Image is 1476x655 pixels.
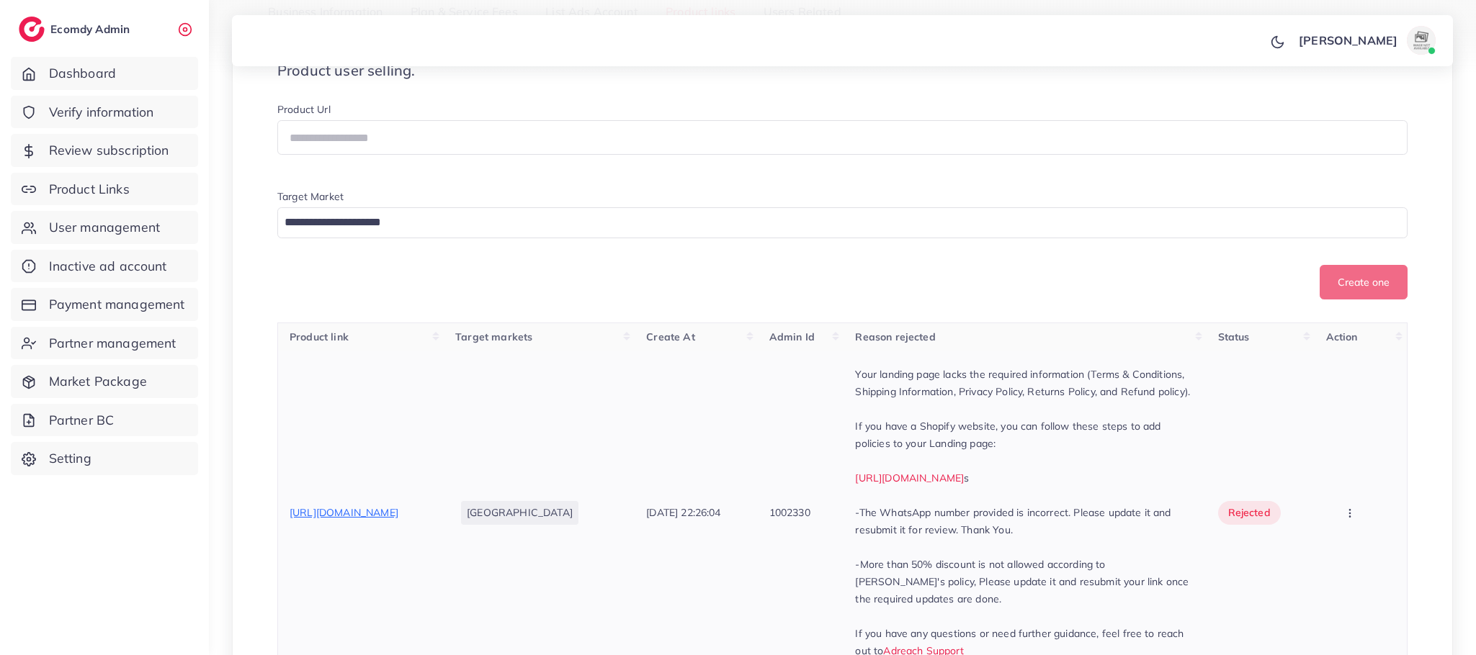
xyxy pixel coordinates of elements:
span: Dashboard [49,64,116,83]
input: Search for option [279,212,1389,234]
span: Create At [646,330,694,343]
span: Reason rejected [855,330,935,343]
p: -The WhatsApp number provided is incorrect. Please update it and resubmit it for review. Thank You. [855,504,1194,538]
li: [GEOGRAPHIC_DATA] [461,501,578,524]
div: Search for option [277,207,1408,238]
span: Target markets [455,330,532,343]
a: Market Package [11,365,198,398]
h2: Ecomdy Admin [50,22,133,36]
span: Admin Id [769,330,815,343]
span: Product link [290,330,349,343]
p: s [855,469,1194,487]
span: Market Package [49,372,147,391]
p: 1002330 [769,504,810,521]
span: [URL][DOMAIN_NAME] [290,506,398,519]
span: User management [49,218,160,237]
a: logoEcomdy Admin [19,17,133,42]
span: Status [1218,330,1250,343]
a: Verify information [11,96,198,129]
button: Create one [1320,265,1408,299]
span: Inactive ad account [49,257,167,276]
span: Verify information [49,103,154,122]
a: Partner management [11,327,198,360]
a: [URL][DOMAIN_NAME] [855,471,964,484]
span: rejected [1228,505,1271,520]
label: Target Market [277,189,344,204]
p: Your landing page lacks the required information (Terms & Conditions, Shipping Information, Priva... [855,366,1194,400]
a: [PERSON_NAME]avatar [1291,26,1441,55]
p: If you have a Shopify website, you can follow these steps to add policies to your Landing page: [855,417,1194,452]
span: Review subscription [49,141,169,160]
p: [DATE] 22:26:04 [646,504,720,521]
label: Product Url [277,102,331,117]
a: Dashboard [11,57,198,90]
span: Payment management [49,295,185,314]
span: Setting [49,449,91,468]
a: Partner BC [11,404,198,437]
span: Product Links [49,180,130,199]
span: Action [1326,330,1358,343]
img: logo [19,17,45,42]
a: Payment management [11,288,198,321]
a: Review subscription [11,134,198,167]
p: -More than 50% discount is not allowed according to [PERSON_NAME]'s policy, Please update it and ... [855,556,1194,607]
span: Partner management [49,334,176,353]
a: Inactive ad account [11,250,198,283]
img: avatar [1407,26,1436,55]
a: User management [11,211,198,244]
a: Setting [11,442,198,475]
a: Product Links [11,173,198,206]
span: Partner BC [49,411,115,430]
p: [PERSON_NAME] [1299,32,1397,49]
